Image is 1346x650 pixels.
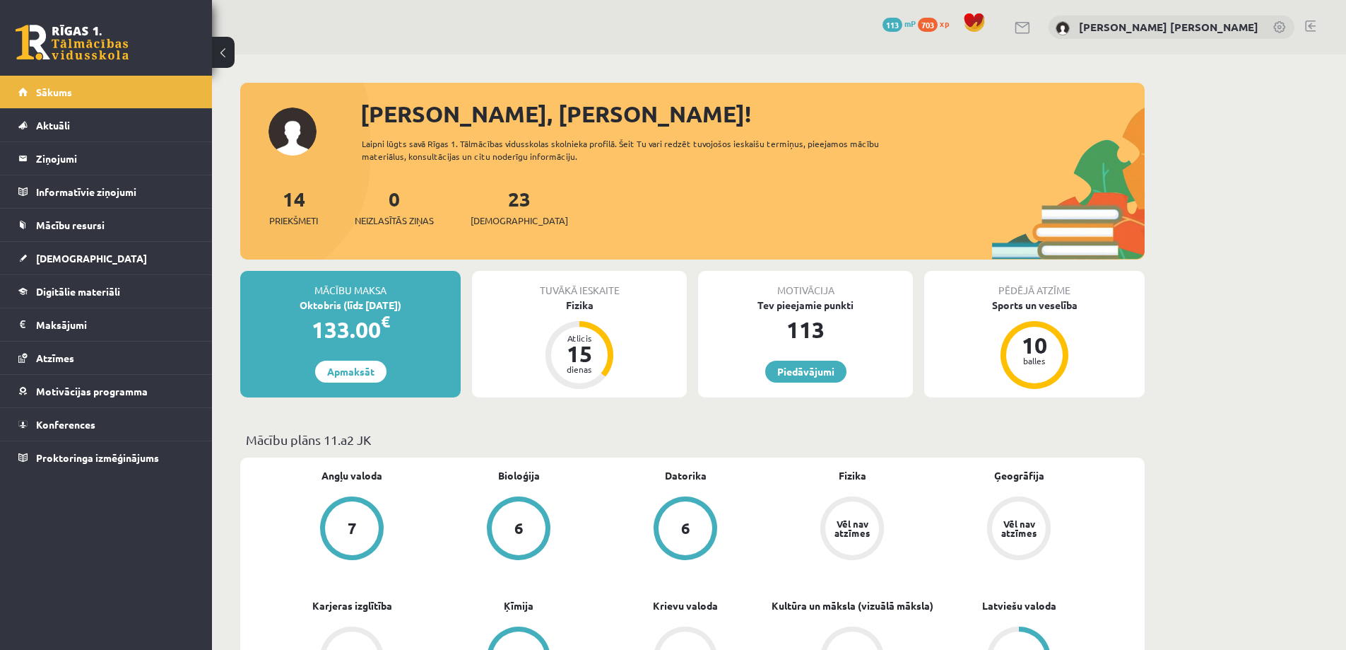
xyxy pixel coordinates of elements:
[471,186,568,228] a: 23[DEMOGRAPHIC_DATA]
[18,76,194,108] a: Sākums
[558,334,601,342] div: Atlicis
[498,468,540,483] a: Bioloģija
[321,468,382,483] a: Angļu valoda
[18,242,194,274] a: [DEMOGRAPHIC_DATA]
[924,298,1145,313] div: Sports un veselība
[18,142,194,175] a: Ziņojumi
[355,214,434,228] span: Neizlasītās ziņas
[36,252,147,265] span: [DEMOGRAPHIC_DATA]
[1079,20,1258,34] a: [PERSON_NAME] [PERSON_NAME]
[940,18,949,29] span: xp
[832,519,872,538] div: Vēl nav atzīmes
[765,361,846,383] a: Piedāvājumi
[362,137,904,163] div: Laipni lūgts savā Rīgas 1. Tālmācības vidusskolas skolnieka profilā. Šeit Tu vari redzēt tuvojošo...
[999,519,1039,538] div: Vēl nav atzīmes
[36,451,159,464] span: Proktoringa izmēģinājums
[935,497,1102,563] a: Vēl nav atzīmes
[36,86,72,98] span: Sākums
[240,271,461,298] div: Mācību maksa
[698,298,913,313] div: Tev pieejamie punkti
[18,308,194,341] a: Maksājumi
[18,275,194,308] a: Digitālie materiāli
[882,18,916,29] a: 113 mP
[36,119,70,132] span: Aktuāli
[36,142,194,175] legend: Ziņojumi
[471,214,568,228] span: [DEMOGRAPHIC_DATA]
[381,311,390,332] span: €
[36,285,120,298] span: Digitālie materiāli
[558,342,601,365] div: 15
[772,598,933,613] a: Kultūra un māksla (vizuālā māksla)
[36,385,148,397] span: Motivācijas programma
[348,521,357,536] div: 7
[994,468,1044,483] a: Ģeogrāfija
[16,25,129,60] a: Rīgas 1. Tālmācības vidusskola
[36,175,194,208] legend: Informatīvie ziņojumi
[918,18,938,32] span: 703
[269,186,318,228] a: 14Priekšmeti
[653,598,718,613] a: Krievu valoda
[982,598,1056,613] a: Latviešu valoda
[269,214,318,228] span: Priekšmeti
[769,497,935,563] a: Vēl nav atzīmes
[558,365,601,373] div: dienas
[315,361,386,383] a: Apmaksāt
[36,352,74,364] span: Atzīmes
[882,18,902,32] span: 113
[698,313,913,347] div: 113
[665,468,707,483] a: Datorika
[240,313,461,347] div: 133.00
[18,441,194,474] a: Proktoringa izmēģinājums
[18,175,194,208] a: Informatīvie ziņojumi
[839,468,866,483] a: Fizika
[472,271,687,298] div: Tuvākā ieskaite
[18,342,194,374] a: Atzīmes
[18,375,194,407] a: Motivācijas programma
[918,18,956,29] a: 703 xp
[36,308,194,341] legend: Maksājumi
[355,186,434,228] a: 0Neizlasītās ziņas
[514,521,524,536] div: 6
[36,418,95,431] span: Konferences
[504,598,533,613] a: Ķīmija
[904,18,916,29] span: mP
[246,430,1139,449] p: Mācību plāns 11.a2 JK
[472,298,687,313] div: Fizika
[1013,356,1056,365] div: balles
[602,497,769,563] a: 6
[18,109,194,141] a: Aktuāli
[36,219,105,231] span: Mācību resursi
[472,298,687,391] a: Fizika Atlicis 15 dienas
[312,598,392,613] a: Karjeras izglītība
[360,97,1145,131] div: [PERSON_NAME], [PERSON_NAME]!
[1013,334,1056,356] div: 10
[18,408,194,441] a: Konferences
[268,497,435,563] a: 7
[681,521,690,536] div: 6
[240,298,461,313] div: Oktobris (līdz [DATE])
[698,271,913,298] div: Motivācija
[924,271,1145,298] div: Pēdējā atzīme
[435,497,602,563] a: 6
[18,209,194,241] a: Mācību resursi
[1056,21,1070,35] img: Juris Eduards Pleikšnis
[924,298,1145,391] a: Sports un veselība 10 balles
